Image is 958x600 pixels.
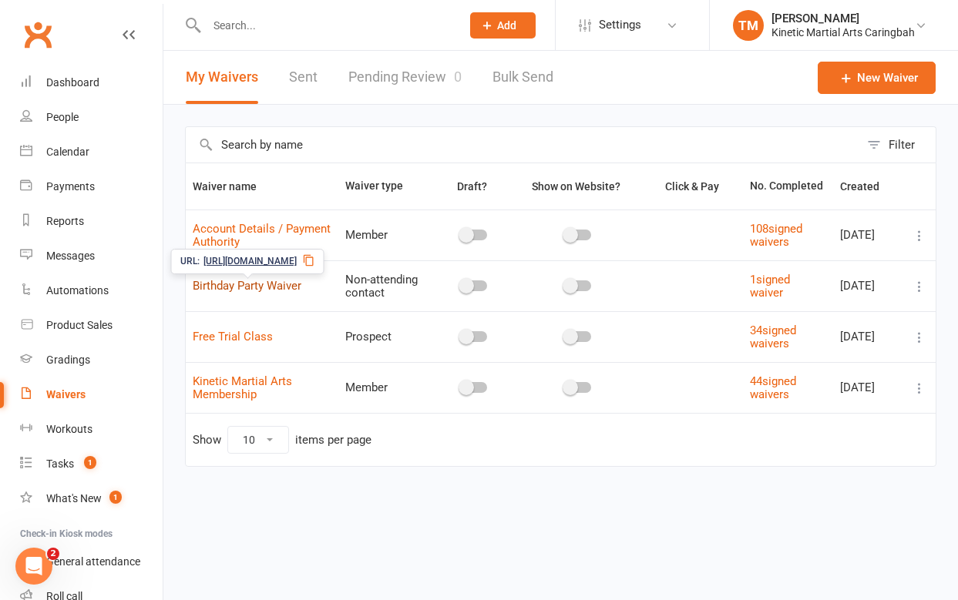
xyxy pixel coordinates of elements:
[193,177,274,196] button: Waiver name
[743,163,833,209] th: No. Completed
[46,76,99,89] div: Dashboard
[193,222,331,249] a: Account Details / Payment Authority
[289,51,318,104] a: Sent
[771,25,915,39] div: Kinetic Martial Arts Caringbah
[193,374,292,401] a: Kinetic Martial Arts Membership
[443,177,504,196] button: Draft?
[20,545,163,579] a: General attendance kiosk mode
[203,254,297,269] span: [URL][DOMAIN_NAME]
[338,260,436,311] td: Non-attending contact
[833,209,903,260] td: [DATE]
[859,127,936,163] button: Filter
[186,127,859,163] input: Search by name
[193,426,371,454] div: Show
[338,311,436,362] td: Prospect
[470,12,536,39] button: Add
[46,111,79,123] div: People
[20,204,163,239] a: Reports
[492,51,553,104] a: Bulk Send
[532,180,620,193] span: Show on Website?
[84,456,96,469] span: 1
[771,12,915,25] div: [PERSON_NAME]
[46,354,90,366] div: Gradings
[750,222,802,249] a: 108signed waivers
[338,209,436,260] td: Member
[665,180,719,193] span: Click & Pay
[20,447,163,481] a: Tasks 1
[46,250,95,262] div: Messages
[518,177,637,196] button: Show on Website?
[20,412,163,447] a: Workouts
[20,377,163,412] a: Waivers
[497,19,516,32] span: Add
[47,548,59,560] span: 2
[20,308,163,343] a: Product Sales
[46,284,109,297] div: Automations
[15,548,52,585] iframe: Intercom live chat
[295,434,371,447] div: items per page
[186,51,258,104] button: My Waivers
[46,180,95,193] div: Payments
[193,330,273,344] a: Free Trial Class
[338,163,436,209] th: Waiver type
[46,458,74,470] div: Tasks
[46,388,86,401] div: Waivers
[20,169,163,204] a: Payments
[454,69,462,85] span: 0
[20,239,163,273] a: Messages
[651,177,736,196] button: Click & Pay
[46,423,92,435] div: Workouts
[20,481,163,516] a: What's New1
[599,8,641,42] span: Settings
[193,180,274,193] span: Waiver name
[20,65,163,100] a: Dashboard
[733,10,764,41] div: TM
[180,254,200,269] span: URL:
[750,323,796,350] a: 34signed waivers
[833,260,903,311] td: [DATE]
[46,555,140,568] div: General attendance
[202,15,450,36] input: Search...
[18,15,57,54] a: Clubworx
[193,279,301,293] a: Birthday Party Waiver
[840,180,896,193] span: Created
[833,311,903,362] td: [DATE]
[840,177,896,196] button: Created
[109,491,122,504] span: 1
[20,100,163,135] a: People
[20,135,163,169] a: Calendar
[889,136,915,154] div: Filter
[46,146,89,158] div: Calendar
[750,374,796,401] a: 44signed waivers
[457,180,487,193] span: Draft?
[833,362,903,413] td: [DATE]
[338,362,436,413] td: Member
[818,62,936,94] a: New Waiver
[46,215,84,227] div: Reports
[20,273,163,308] a: Automations
[348,51,462,104] a: Pending Review0
[46,492,102,504] div: What's New
[20,343,163,377] a: Gradings
[750,273,790,300] a: 1signed waiver
[46,319,113,331] div: Product Sales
